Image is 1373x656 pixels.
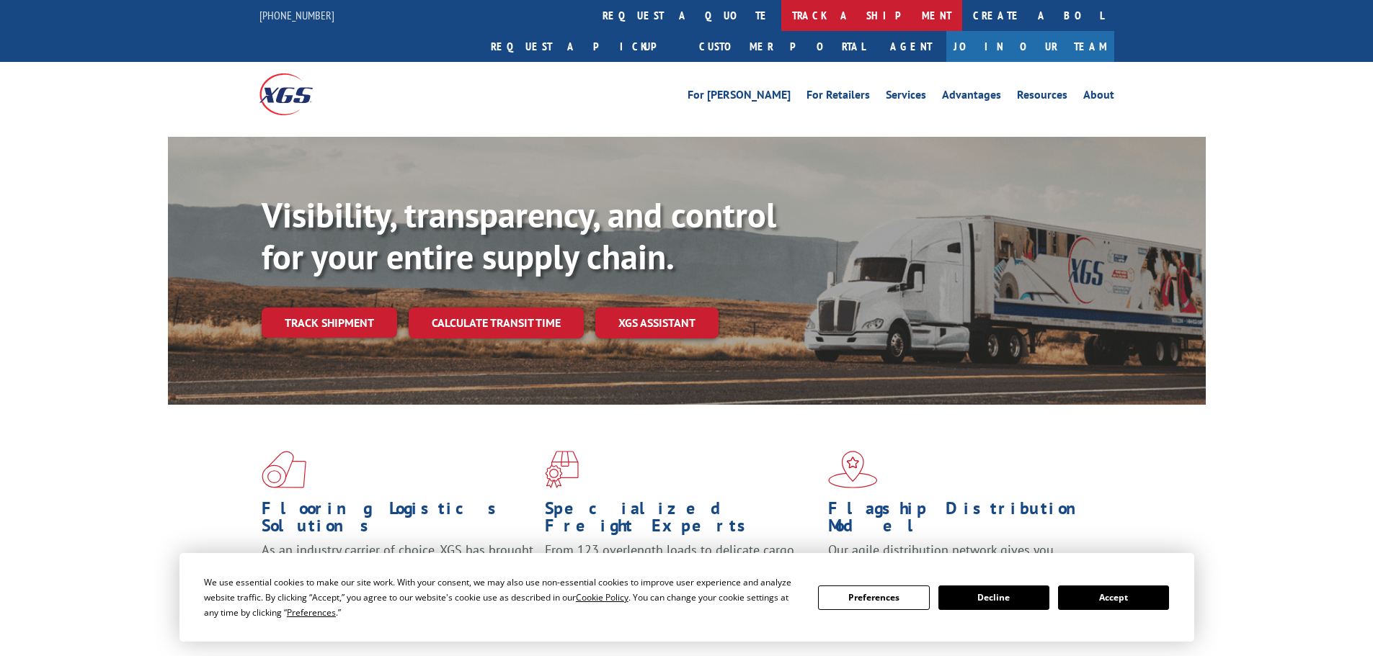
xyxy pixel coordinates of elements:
img: xgs-icon-flagship-distribution-model-red [828,451,878,488]
a: Services [886,89,926,105]
a: XGS ASSISTANT [595,307,719,338]
button: Preferences [818,585,929,610]
a: Calculate transit time [409,307,584,338]
div: Cookie Consent Prompt [179,553,1194,642]
span: Our agile distribution network gives you nationwide inventory management on demand. [828,542,1093,575]
button: Accept [1058,585,1169,610]
button: Decline [938,585,1049,610]
a: Request a pickup [480,31,688,62]
h1: Flooring Logistics Solutions [262,500,534,542]
span: Cookie Policy [576,591,628,603]
span: As an industry carrier of choice, XGS has brought innovation and dedication to flooring logistics... [262,542,533,593]
span: Preferences [287,606,336,619]
h1: Specialized Freight Experts [545,500,817,542]
a: For [PERSON_NAME] [688,89,791,105]
a: About [1083,89,1114,105]
p: From 123 overlength loads to delicate cargo, our experienced staff knows the best way to move you... [545,542,817,606]
h1: Flagship Distribution Model [828,500,1101,542]
a: Track shipment [262,307,397,338]
a: Join Our Team [946,31,1114,62]
div: We use essential cookies to make our site work. With your consent, we may also use non-essential ... [204,575,801,620]
a: Resources [1017,89,1067,105]
img: xgs-icon-focused-on-flooring-red [545,451,579,488]
a: Agent [876,31,946,62]
a: Customer Portal [688,31,876,62]
a: Advantages [942,89,1001,105]
b: Visibility, transparency, and control for your entire supply chain. [262,192,776,279]
a: [PHONE_NUMBER] [259,8,334,22]
img: xgs-icon-total-supply-chain-intelligence-red [262,451,306,488]
a: For Retailers [807,89,870,105]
